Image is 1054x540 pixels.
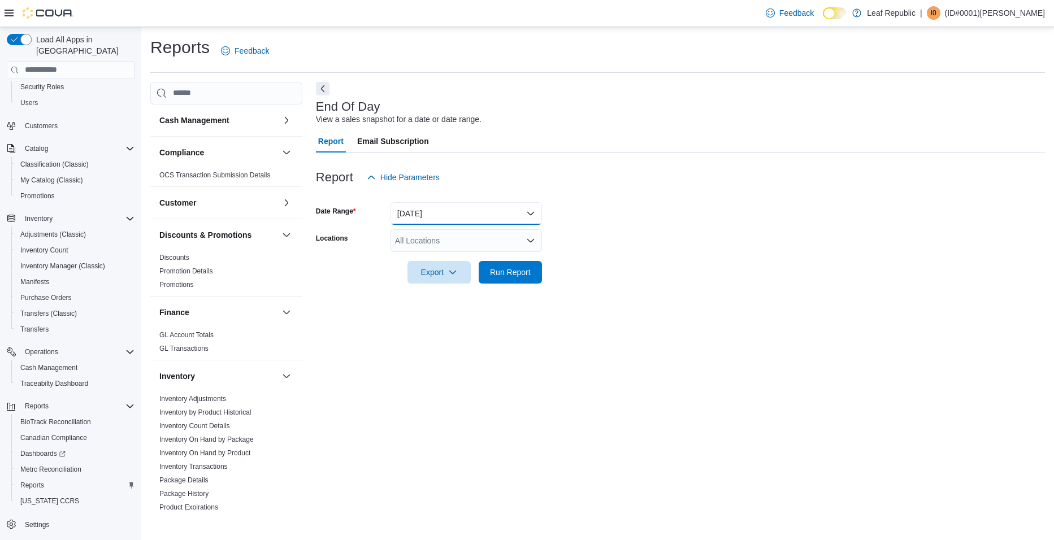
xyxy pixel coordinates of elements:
[159,421,230,430] span: Inventory Count Details
[16,323,53,336] a: Transfers
[159,476,209,485] span: Package Details
[159,280,194,289] span: Promotions
[20,517,135,531] span: Settings
[20,417,91,426] span: BioTrack Reconciliation
[11,376,139,391] button: Traceabilty Dashboard
[2,211,139,227] button: Inventory
[2,398,139,414] button: Reports
[16,307,81,320] a: Transfers (Classic)
[20,399,135,413] span: Reports
[16,415,135,429] span: BioTrack Reconciliation
[16,377,93,390] a: Traceabilty Dashboard
[920,6,922,20] p: |
[779,7,814,19] span: Feedback
[159,449,250,457] a: Inventory On Hand by Product
[11,477,139,493] button: Reports
[16,307,135,320] span: Transfers (Classic)
[159,171,271,180] span: OCS Transaction Submission Details
[32,34,135,56] span: Load All Apps in [GEOGRAPHIC_DATA]
[316,207,356,216] label: Date Range
[16,494,84,508] a: [US_STATE] CCRS
[159,115,229,126] h3: Cash Management
[159,254,189,262] a: Discounts
[159,330,214,339] span: GL Account Totals
[280,114,293,127] button: Cash Management
[362,166,444,189] button: Hide Parameters
[16,377,135,390] span: Traceabilty Dashboard
[11,493,139,509] button: [US_STATE] CCRS
[159,408,251,417] span: Inventory by Product Historical
[25,144,48,153] span: Catalog
[159,490,209,498] a: Package History
[20,82,64,92] span: Security Roles
[16,415,96,429] a: BioTrack Reconciliation
[11,446,139,461] a: Dashboards
[20,246,68,255] span: Inventory Count
[159,229,277,241] button: Discounts & Promotions
[11,290,139,306] button: Purchase Orders
[20,212,57,225] button: Inventory
[159,476,209,484] a: Package Details
[16,189,59,203] a: Promotions
[159,331,214,339] a: GL Account Totals
[2,141,139,156] button: Catalog
[357,130,429,153] span: Email Subscription
[16,323,135,336] span: Transfers
[159,345,209,352] a: GL Transactions
[11,156,139,172] button: Classification (Classic)
[11,258,139,274] button: Inventory Manager (Classic)
[159,253,189,262] span: Discounts
[159,197,196,208] h3: Customer
[280,306,293,319] button: Finance
[316,234,348,243] label: Locations
[2,344,139,360] button: Operations
[11,321,139,337] button: Transfers
[16,80,68,94] a: Security Roles
[159,371,277,382] button: Inventory
[16,228,135,241] span: Adjustments (Classic)
[16,228,90,241] a: Adjustments (Classic)
[11,414,139,430] button: BioTrack Reconciliation
[16,361,82,374] a: Cash Management
[11,242,139,258] button: Inventory Count
[16,447,70,460] a: Dashboards
[159,115,277,126] button: Cash Management
[16,96,42,110] a: Users
[16,275,135,289] span: Manifests
[2,117,139,134] button: Customers
[16,243,73,257] a: Inventory Count
[235,45,269,56] span: Feedback
[20,142,135,155] span: Catalog
[20,142,53,155] button: Catalog
[159,463,228,471] a: Inventory Transactions
[20,465,81,474] span: Metrc Reconciliation
[16,431,92,445] a: Canadian Compliance
[931,6,936,20] span: I0
[20,497,79,506] span: [US_STATE] CCRS
[159,344,209,353] span: GL Transactions
[150,36,210,59] h1: Reports
[20,160,89,169] span: Classification (Classic)
[20,325,49,334] span: Transfers
[11,306,139,321] button: Transfers (Classic)
[20,481,44,490] span: Reports
[414,261,464,284] span: Export
[16,478,135,492] span: Reports
[407,261,471,284] button: Export
[16,361,135,374] span: Cash Management
[150,328,302,360] div: Finance
[159,462,228,471] span: Inventory Transactions
[159,267,213,275] a: Promotion Details
[216,40,274,62] a: Feedback
[25,520,49,529] span: Settings
[11,95,139,111] button: Users
[25,402,49,411] span: Reports
[159,422,230,430] a: Inventory Count Details
[159,147,277,158] button: Compliance
[280,146,293,159] button: Compliance
[20,345,63,359] button: Operations
[159,229,251,241] h3: Discounts & Promotions
[16,275,54,289] a: Manifests
[20,212,135,225] span: Inventory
